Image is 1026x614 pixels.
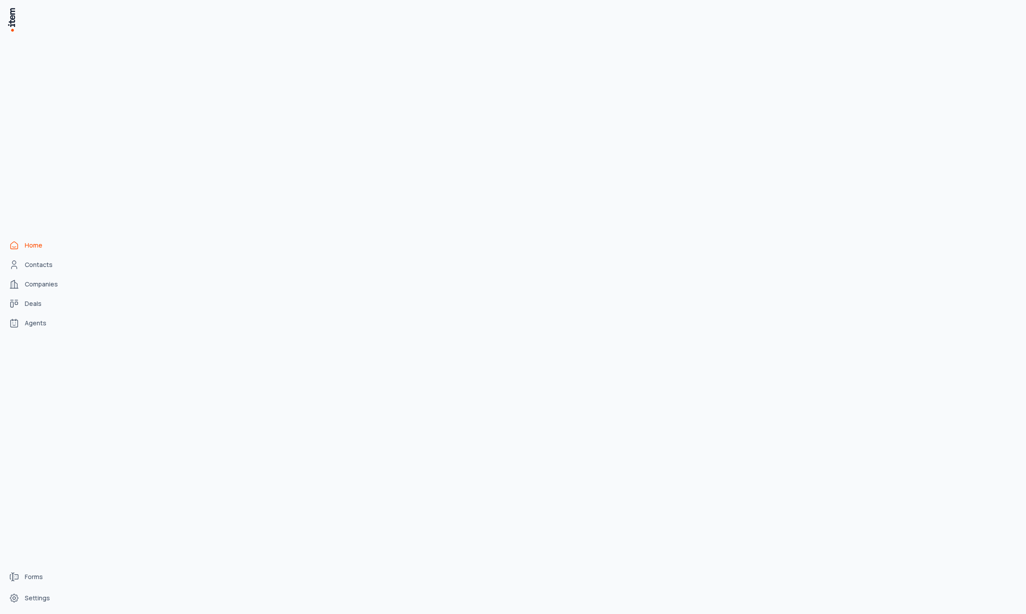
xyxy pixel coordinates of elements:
[5,256,72,274] a: Contacts
[25,241,42,250] span: Home
[25,319,46,328] span: Agents
[25,594,50,603] span: Settings
[25,280,58,289] span: Companies
[5,236,72,254] a: Home
[25,260,53,269] span: Contacts
[5,314,72,332] a: Agents
[25,299,42,308] span: Deals
[5,295,72,313] a: deals
[5,275,72,293] a: Companies
[5,589,72,607] a: Settings
[7,7,16,32] img: Item Brain Logo
[5,568,72,586] a: Forms
[25,572,43,581] span: Forms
